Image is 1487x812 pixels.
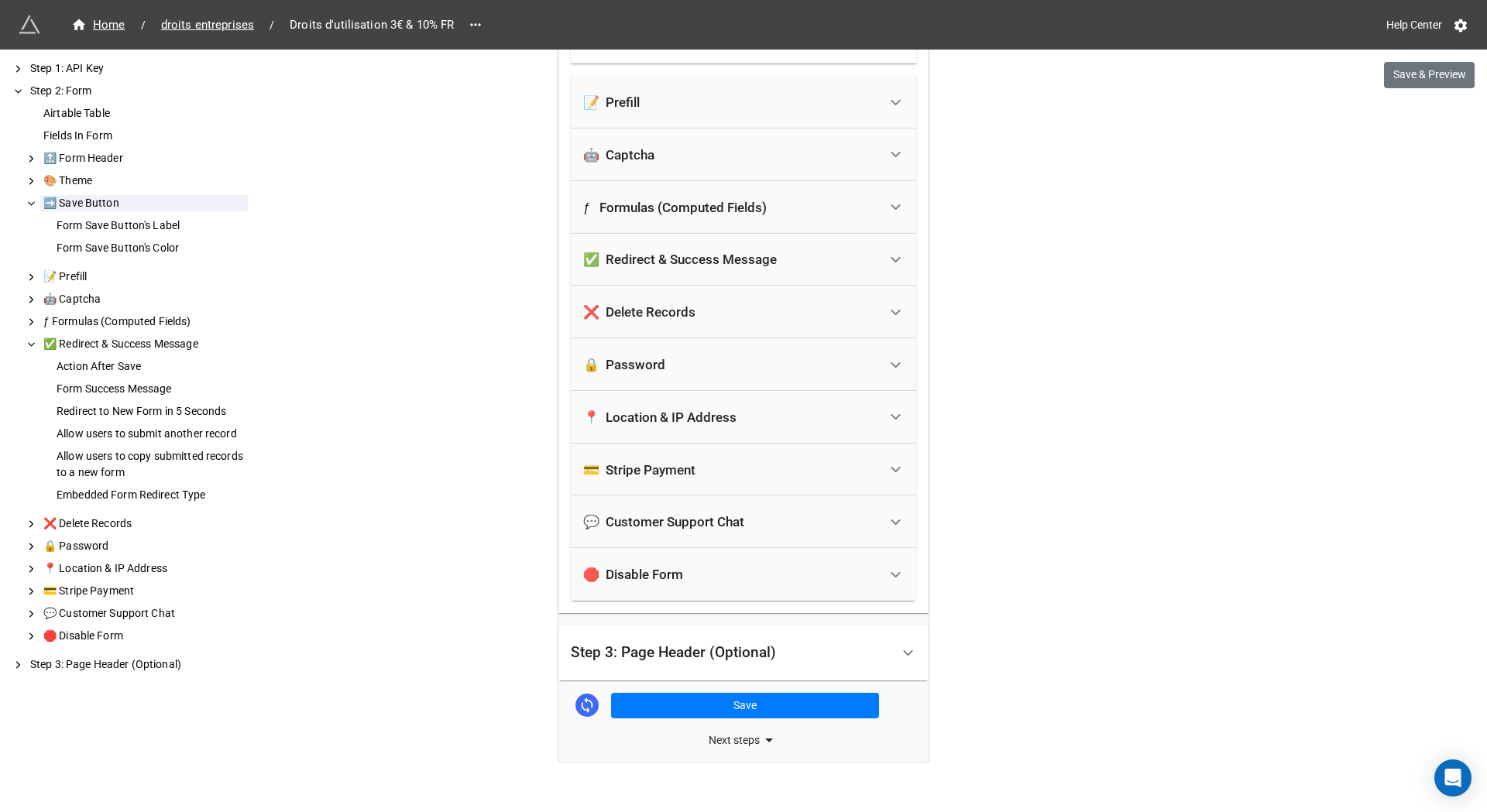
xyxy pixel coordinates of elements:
[558,625,929,680] div: Step 3: Page Header (Optional)
[575,694,599,717] a: Sync Base Structure
[571,495,916,548] div: 💬 Customer Support Chat
[141,17,146,33] li: /
[558,731,929,749] div: Next steps
[571,645,776,660] div: Step 3: Page Header (Optional)
[571,548,916,601] div: 🛑 Disable Form
[571,234,916,286] div: ✅ Redirect & Success Message
[19,14,40,36] img: miniextensions-icon.73ae0678.png
[583,147,654,163] div: 🤖 Captcha
[40,516,248,532] div: ❌ Delete Records
[40,105,248,122] div: Airtable Table
[27,656,248,673] div: Step 3: Page Header (Optional)
[53,218,248,234] div: Form Save Button's Label
[53,487,248,503] div: Embedded Form Redirect Type
[40,336,248,352] div: ✅ Redirect & Success Message
[53,426,248,442] div: Allow users to submit another record
[53,403,248,420] div: Redirect to New Form in 5 Seconds
[40,128,248,144] div: Fields In Form
[1434,759,1472,797] div: Open Intercom Messenger
[571,391,916,444] div: 📍 Location & IP Address
[571,444,916,496] div: 💳 Stripe Payment
[40,628,248,644] div: 🛑 Disable Form
[611,693,879,719] button: Save
[62,15,135,34] a: Home
[40,583,248,599] div: 💳 Stripe Payment
[583,304,695,320] div: ❌ Delete Records
[583,514,744,529] div: 💬 Customer Support Chat
[40,195,248,211] div: ➡️ Save Button
[1375,11,1453,39] a: Help Center
[71,16,125,34] div: Home
[571,128,916,181] div: 🤖 Captcha
[27,60,248,77] div: Step 1: API Key
[40,538,248,554] div: 🔒 Password
[583,200,767,215] div: ƒ Formulas (Computed Fields)
[40,313,248,330] div: ƒ Formulas (Computed Fields)
[583,567,683,582] div: 🛑 Disable Form
[40,150,248,166] div: 🔝 Form Header
[40,269,248,285] div: 📝 Prefill
[40,560,248,577] div: 📍 Location & IP Address
[53,240,248,256] div: Form Save Button's Color
[27,83,248,99] div: Step 2: Form
[40,605,248,622] div: 💬 Customer Support Chat
[40,173,248,189] div: 🎨 Theme
[152,16,263,34] span: droits entreprises
[53,381,248,397] div: Form Success Message
[583,409,737,425] div: 📍 Location & IP Address
[270,17,274,33] li: /
[40,291,248,307] div: 🤖 Captcha
[53,358,248,375] div: Action After Save
[583,252,777,267] div: ✅ Redirect & Success Message
[583,94,640,110] div: 📝 Prefill
[571,286,916,338] div: ❌ Delete Records
[53,448,248,481] div: Allow users to copy submitted records to a new form
[571,76,916,128] div: 📝 Prefill
[583,462,695,478] div: 💳 Stripe Payment
[571,181,916,234] div: ƒ Formulas (Computed Fields)
[571,338,916,391] div: 🔒 Password
[583,357,665,372] div: 🔒 Password
[280,16,463,34] span: Droits d'utilisation 3€ & 10% FR
[62,15,463,34] nav: breadcrumb
[152,15,263,34] a: droits entreprises
[1384,62,1475,88] button: Save & Preview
